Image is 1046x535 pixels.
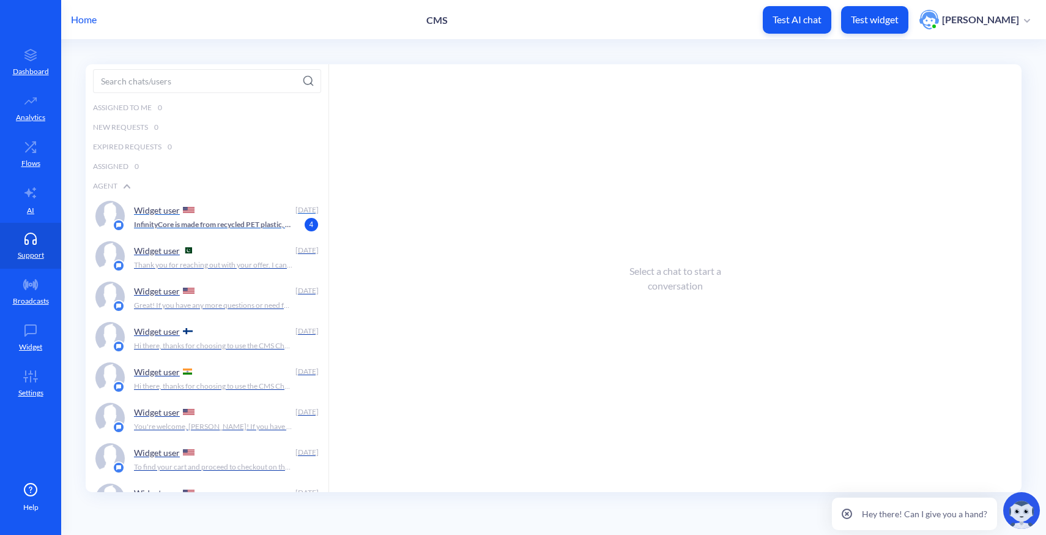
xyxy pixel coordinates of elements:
[134,219,293,230] p: InfinityCore is made from recycled PET plastic, primarily sourced from recycled plastic water bot...
[919,10,939,29] img: user photo
[134,260,293,271] p: Thank you for reaching out with your offer. I can assist you with information about CMS's product...
[294,326,319,337] div: [DATE]
[93,69,321,93] input: Search chats/users
[16,112,45,123] p: Analytics
[134,205,180,215] p: Widget user
[183,207,195,213] img: US
[134,300,293,311] p: Great! If you have any more questions or need further assistance with your job application or any...
[134,407,180,417] p: Widget user
[134,245,180,256] p: Widget user
[134,286,180,296] p: Widget user
[113,219,125,231] img: platform icon
[86,157,328,176] div: Assigned
[86,398,328,438] a: platform iconWidget user [DATE]You're welcome, [PERSON_NAME]! If you have any more questions in t...
[158,102,162,113] span: 0
[13,66,49,77] p: Dashboard
[851,13,899,26] p: Test widget
[71,12,97,27] p: Home
[183,369,192,375] img: IN
[134,447,180,458] p: Widget user
[913,9,1036,31] button: user photo[PERSON_NAME]
[183,247,192,253] img: PK
[1003,492,1040,529] img: copilot-icon.svg
[154,122,158,133] span: 0
[18,387,43,398] p: Settings
[86,118,328,137] div: New Requests
[13,296,49,307] p: Broadcasts
[113,300,125,312] img: platform icon
[135,161,139,172] span: 0
[183,409,195,415] img: US
[86,176,328,196] div: Agent
[86,137,328,157] div: Expired Requests
[426,14,448,26] p: CMS
[113,340,125,353] img: platform icon
[134,488,180,498] p: Widget user
[294,204,319,215] div: [DATE]
[862,507,987,520] p: Hey there! Can I give you a hand?
[86,196,328,236] a: platform iconWidget user [DATE]InfinityCore is made from recycled PET plastic, primarily sourced ...
[134,340,293,351] p: Hi there, thanks for choosing to use the CMS Chatbot! How can I help you [DATE]?
[86,236,328,277] a: platform iconWidget user [DATE]Thank you for reaching out with your offer. I can assist you with ...
[86,479,328,519] a: platform iconWidget user [DATE]
[294,285,319,296] div: [DATE]
[113,381,125,393] img: platform icon
[305,218,318,231] span: 4
[183,490,195,496] img: US
[86,438,328,479] a: platform iconWidget user [DATE]To find your cart and proceed to checkout on the CMS website, plea...
[773,13,822,26] p: Test AI chat
[183,328,193,334] img: FI
[19,342,42,353] p: Widget
[841,6,908,34] button: Test widget
[612,264,738,293] div: Select a chat to start a conversation
[27,205,34,216] p: AI
[113,462,125,474] img: platform icon
[294,245,319,256] div: [DATE]
[134,462,293,473] p: To find your cart and proceed to checkout on the CMS website, please follow these steps: 1. Locat...
[23,502,39,513] span: Help
[168,141,172,152] span: 0
[134,381,293,392] p: Hi there, thanks for choosing to use the CMS Chatbot! How can I help you [DATE]?
[18,250,44,261] p: Support
[294,487,319,498] div: [DATE]
[294,406,319,417] div: [DATE]
[763,6,831,34] button: Test AI chat
[113,260,125,272] img: platform icon
[86,357,328,398] a: platform iconWidget user [DATE]Hi there, thanks for choosing to use the CMS Chatbot! How can I he...
[942,13,1019,26] p: [PERSON_NAME]
[86,98,328,118] div: Assigned to me
[183,288,195,294] img: US
[134,367,180,377] p: Widget user
[294,447,319,458] div: [DATE]
[183,449,195,455] img: US
[86,277,328,317] a: platform iconWidget user [DATE]Great! If you have any more questions or need further assistance w...
[21,158,40,169] p: Flows
[294,366,319,377] div: [DATE]
[134,421,293,432] p: You're welcome, [PERSON_NAME]! If you have any more questions in the future or need assistance, f...
[134,326,180,337] p: Widget user
[86,317,328,357] a: platform iconWidget user [DATE]Hi there, thanks for choosing to use the CMS Chatbot! How can I he...
[113,421,125,433] img: platform icon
